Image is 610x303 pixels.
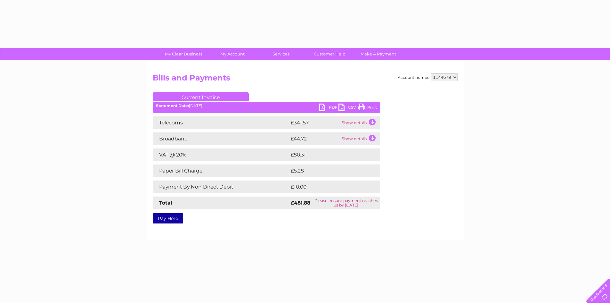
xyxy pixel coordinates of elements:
td: £5.28 [289,164,365,177]
td: Paper Bill Charge [153,164,289,177]
td: £44.72 [289,132,340,145]
a: Customer Help [303,48,356,60]
a: Make A Payment [352,48,405,60]
td: Telecoms [153,116,289,129]
a: PDF [319,104,338,113]
div: [DATE] [153,104,380,108]
a: My Clear Business [157,48,210,60]
a: My Account [206,48,259,60]
td: £341.57 [289,116,340,129]
a: Current Invoice [153,92,249,101]
td: VAT @ 20% [153,148,289,161]
strong: £481.88 [291,200,310,206]
a: Pay Here [153,213,183,223]
a: Print [358,104,377,113]
td: Show details [340,132,380,145]
a: Services [255,48,307,60]
td: Payment By Non Direct Debit [153,181,289,193]
td: Broadband [153,132,289,145]
h2: Bills and Payments [153,73,458,86]
div: Account number [398,73,458,81]
td: Show details [340,116,380,129]
td: Please ensure payment reaches us by [DATE] [312,197,380,209]
td: £10.00 [289,181,367,193]
strong: Total [159,200,172,206]
b: Statement Date: [156,103,189,108]
a: CSV [338,104,358,113]
td: £80.31 [289,148,367,161]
